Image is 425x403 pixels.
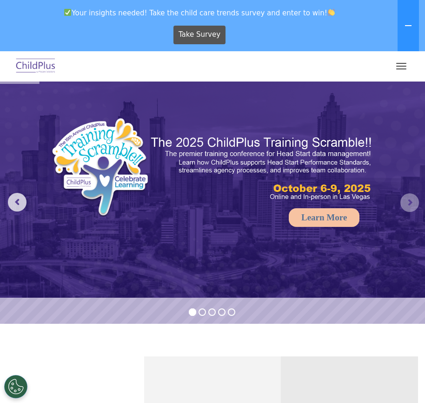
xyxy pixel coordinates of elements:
[328,9,335,16] img: 👏
[14,55,58,77] img: ChildPlus by Procare Solutions
[179,27,220,43] span: Take Survey
[4,375,27,398] button: Cookies Settings
[173,26,226,44] a: Take Survey
[4,4,396,22] span: Your insights needed! Take the child care trends survey and enter to win!
[289,208,359,227] a: Learn More
[64,9,71,16] img: ✅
